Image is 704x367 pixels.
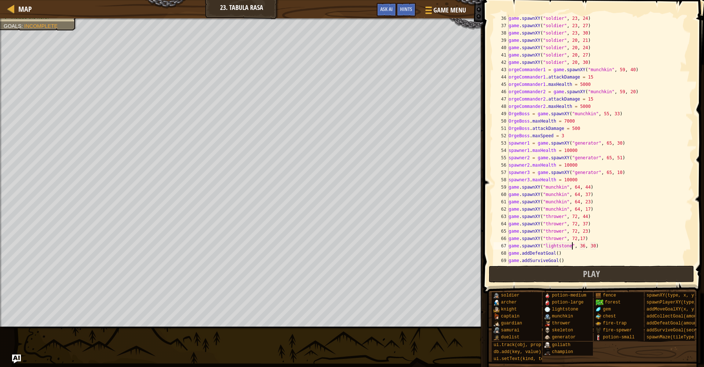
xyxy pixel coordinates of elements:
div: 53 [494,139,509,147]
span: potion-medium [552,293,586,298]
span: spawnXY(type, x, y) [646,293,697,298]
div: 70 [494,264,509,272]
div: 57 [494,169,509,176]
img: portrait.png [544,327,550,333]
div: 54 [494,147,509,154]
div: 46 [494,88,509,95]
div: 52 [494,132,509,139]
div: 49 [494,110,509,117]
div: 43 [494,66,509,73]
div: 68 [494,250,509,257]
span: Goals [4,23,21,29]
img: portrait.png [544,292,550,298]
span: potion-large [552,300,583,305]
span: captain [501,314,519,319]
span: munchkin [552,314,573,319]
div: 65 [494,228,509,235]
div: 60 [494,191,509,198]
img: portrait.png [544,334,550,340]
span: Incomplete [24,23,58,29]
div: 67 [494,242,509,250]
img: portrait.png [544,349,550,355]
span: fence [603,293,616,298]
span: chest [603,314,616,319]
span: skeleton [552,328,573,333]
div: 50 [494,117,509,125]
div: 45 [494,81,509,88]
img: portrait.png [595,306,601,312]
span: Ask AI [380,6,393,12]
span: goliath [552,342,570,348]
span: ui.track(obj, prop) [494,342,544,348]
div: 61 [494,198,509,206]
div: 64 [494,220,509,228]
img: portrait.png [595,292,601,298]
span: : [21,23,24,29]
span: addDefeatGoal(amount) [646,321,702,326]
div: 48 [494,103,509,110]
img: portrait.png [544,313,550,319]
span: Play [583,268,600,280]
img: portrait.png [595,327,601,333]
div: 55 [494,154,509,161]
div: 63 [494,213,509,220]
div: 44 [494,73,509,81]
span: lightstone [552,307,578,312]
img: portrait.png [494,299,499,305]
img: portrait.png [544,299,550,305]
span: fire-trap [603,321,627,326]
img: portrait.png [544,342,550,348]
span: ui.setText(kind, text) [494,356,551,361]
span: samurai [501,328,519,333]
img: portrait.png [494,320,499,326]
div: 40 [494,44,509,51]
img: trees_1.png [595,299,603,305]
a: Map [15,4,32,14]
img: portrait.png [595,334,601,340]
img: portrait.png [595,313,601,319]
span: thrower [552,321,570,326]
span: addMoveGoalXY(x, y) [646,307,697,312]
span: duelist [501,335,519,340]
img: portrait.png [595,320,601,326]
span: soldier [501,293,519,298]
button: Play [489,266,694,283]
span: Map [18,4,32,14]
div: 42 [494,59,509,66]
span: champion [552,349,573,355]
button: Ask AI [12,355,21,363]
button: Ask AI [377,3,396,17]
div: 38 [494,29,509,37]
span: fire-spewer [603,328,632,333]
span: gem [603,307,611,312]
button: Game Menu [419,3,470,20]
img: portrait.png [494,334,499,340]
img: portrait.png [494,292,499,298]
div: 56 [494,161,509,169]
span: Hints [400,6,412,12]
img: portrait.png [544,306,550,312]
img: portrait.png [494,306,499,312]
div: 41 [494,51,509,59]
img: portrait.png [494,313,499,319]
div: 51 [494,125,509,132]
div: 37 [494,22,509,29]
span: archer [501,300,517,305]
div: 66 [494,235,509,242]
div: 59 [494,183,509,191]
span: guardian [501,321,522,326]
div: 69 [494,257,509,264]
img: portrait.png [544,320,550,326]
div: 58 [494,176,509,183]
img: portrait.png [494,327,499,333]
div: 39 [494,37,509,44]
span: generator [552,335,576,340]
div: 36 [494,15,509,22]
div: 47 [494,95,509,103]
span: potion-small [603,335,634,340]
span: forest [605,300,621,305]
span: Game Menu [433,6,466,15]
span: db.add(key, value) [494,349,541,355]
span: knight [501,307,517,312]
div: 62 [494,206,509,213]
